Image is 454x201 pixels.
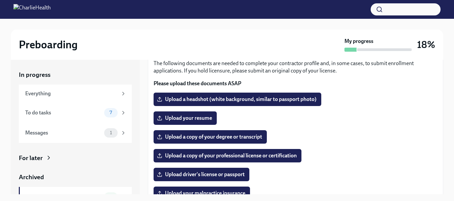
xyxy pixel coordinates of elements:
a: In progress [19,70,132,79]
span: 7 [106,110,116,115]
div: Everything [25,90,118,97]
a: For later [19,154,132,162]
strong: My progress [344,38,373,45]
label: Upload a copy of your degree or transcript [154,130,267,144]
a: Archived [19,173,132,182]
label: Upload driver's license or passport [154,168,249,181]
strong: Please upload these documents ASAP [154,80,241,87]
span: Upload driver's license or passport [158,171,245,178]
img: CharlieHealth [13,4,51,15]
div: Messages [25,129,101,137]
a: Everything [19,85,132,103]
span: 1 [106,130,116,135]
label: Upload your resume [154,111,217,125]
label: Upload a headshot (white background, similar to passport photo) [154,93,321,106]
span: Upload your malpractice insurance [158,190,245,197]
a: To do tasks7 [19,103,132,123]
a: Messages1 [19,123,132,143]
p: The following documents are needed to complete your contractor profile and, in some cases, to sub... [154,60,438,74]
label: Upload a copy of your professional license or certification [154,149,301,162]
span: Upload a copy of your degree or transcript [158,134,262,140]
span: Upload a headshot (white background, similar to passport photo) [158,96,317,103]
div: For later [19,154,43,162]
h3: 18% [417,39,435,51]
label: Upload your malpractice insurance [154,187,250,200]
span: Upload a copy of your professional license or certification [158,152,297,159]
div: To do tasks [25,109,101,116]
h2: Preboarding [19,38,78,51]
div: Completed tasks [25,193,101,201]
span: Upload your resume [158,115,212,121]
